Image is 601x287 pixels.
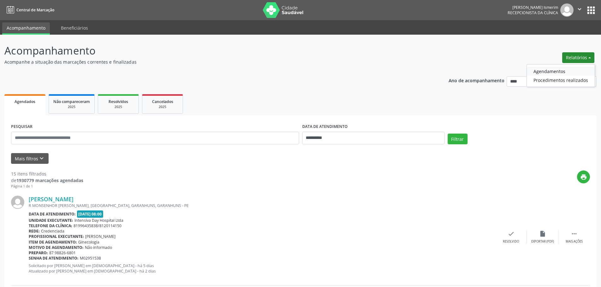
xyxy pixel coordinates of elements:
[29,263,495,274] p: Solicitado por [PERSON_NAME] em [DEMOGRAPHIC_DATA] - há 5 dias Atualizado por [PERSON_NAME] em [D...
[29,239,77,245] b: Item de agendamento:
[11,184,83,189] div: Página 1 de 1
[16,177,83,183] strong: 1930779 marcações agendadas
[49,250,76,255] span: 87 98826-6801
[29,196,74,203] a: [PERSON_NAME]
[152,99,173,104] span: Cancelados
[448,134,468,144] button: Filtrar
[508,10,558,15] span: Recepcionista da clínica
[29,218,73,223] b: Unidade executante:
[586,5,597,16] button: apps
[16,7,54,13] span: Central de Marcação
[508,230,515,237] i: check
[78,239,99,245] span: Ginecologia
[580,174,587,181] i: print
[539,230,546,237] i: insert_drive_file
[574,3,586,17] button: 
[77,210,103,218] span: [DATE] 08:00
[576,6,583,13] i: 
[56,22,92,33] a: Beneficiários
[80,255,101,261] span: M02951538
[531,239,554,244] div: Exportar (PDF)
[85,245,112,250] span: Não informado
[527,64,595,87] ul: Relatórios
[571,230,578,237] i: 
[11,122,32,132] label: PESQUISAR
[29,223,72,228] b: Telefone da clínica:
[109,99,128,104] span: Resolvidos
[11,177,83,184] div: de
[4,59,419,65] p: Acompanhe a situação das marcações correntes e finalizadas
[4,43,419,59] p: Acompanhamento
[560,3,574,17] img: img
[508,5,558,10] div: [PERSON_NAME] Ismerim
[11,153,49,164] button: Mais filtroskeyboard_arrow_down
[29,255,79,261] b: Senha de atendimento:
[85,234,115,239] span: [PERSON_NAME]
[29,234,84,239] b: Profissional executante:
[577,170,590,183] button: print
[53,99,90,104] span: Não compareceram
[29,250,48,255] b: Preparo:
[2,22,50,35] a: Acompanhamento
[29,245,84,250] b: Motivo de agendamento:
[29,228,40,234] b: Rede:
[53,105,90,109] div: 2025
[11,196,24,209] img: img
[147,105,178,109] div: 2025
[29,211,76,217] b: Data de atendimento:
[29,203,495,208] div: R MONSENHOR [PERSON_NAME], [GEOGRAPHIC_DATA], GARANHUNS, GARANHUNS - PE
[11,170,83,177] div: 15 itens filtrados
[103,105,134,109] div: 2025
[15,99,35,104] span: Agendados
[562,52,594,63] button: Relatórios
[503,239,519,244] div: Resolvido
[449,76,504,84] p: Ano de acompanhamento
[566,239,583,244] div: Mais ações
[4,5,54,15] a: Central de Marcação
[38,155,45,162] i: keyboard_arrow_down
[527,76,595,84] a: Procedimentos realizados
[302,122,348,132] label: DATA DE ATENDIMENTO
[527,67,595,76] a: Agendamentos
[41,228,64,234] span: Credenciada
[74,218,123,223] span: Intensiva Day Hospital Ltda
[74,223,121,228] span: 81996435838/8120114150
